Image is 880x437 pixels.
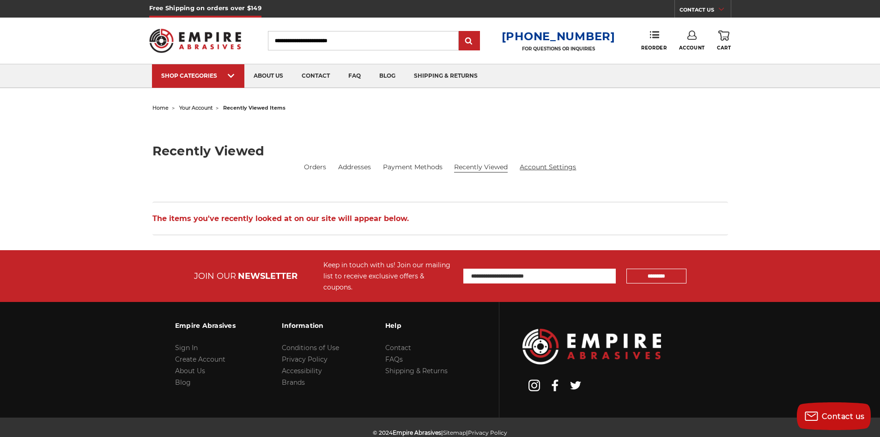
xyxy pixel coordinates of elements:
a: about us [244,64,292,88]
a: Reorder [641,31,667,50]
a: Brands [282,378,305,387]
span: Reorder [641,45,667,51]
h3: Information [282,316,339,335]
div: Keep in touch with us! Join our mailing list to receive exclusive offers & coupons. [323,259,454,293]
a: shipping & returns [405,64,487,88]
a: Create Account [175,355,225,363]
a: Contact [385,344,411,352]
a: your account [179,105,212,111]
span: Account [679,45,705,51]
a: CONTACT US [680,5,731,18]
a: Conditions of Use [282,344,339,352]
span: Contact us [822,412,865,421]
a: faq [339,64,370,88]
span: NEWSLETTER [238,271,297,281]
input: Submit [460,32,479,50]
a: Addresses [338,162,371,172]
a: home [152,105,169,111]
a: contact [292,64,339,88]
img: Empire Abrasives [149,23,242,59]
a: Privacy Policy [468,429,507,436]
a: Blog [175,378,191,387]
h3: Help [385,316,448,335]
span: recently viewed items [223,105,285,111]
img: Empire Abrasives Logo Image [522,329,661,364]
a: Shipping & Returns [385,367,448,375]
h2: Recently Viewed [152,145,728,157]
a: Accessibility [282,367,322,375]
a: Payment Methods [383,162,443,172]
a: Orders [304,162,326,172]
a: blog [370,64,405,88]
span: Cart [717,45,731,51]
div: SHOP CATEGORIES [161,72,235,79]
a: FAQs [385,355,403,363]
a: Account Settings [520,162,576,172]
a: Sign In [175,344,198,352]
button: Contact us [797,402,871,430]
a: Sitemap [443,429,466,436]
a: Cart [717,31,731,51]
span: The items you've recently looked at on our site will appear below. [152,209,409,228]
h3: Empire Abrasives [175,316,236,335]
a: [PHONE_NUMBER] [502,30,615,43]
a: About Us [175,367,205,375]
span: Empire Abrasives [393,429,441,436]
p: FOR QUESTIONS OR INQUIRIES [502,46,615,52]
span: JOIN OUR [194,271,236,281]
li: Recently Viewed [454,162,508,172]
a: Privacy Policy [282,355,328,363]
